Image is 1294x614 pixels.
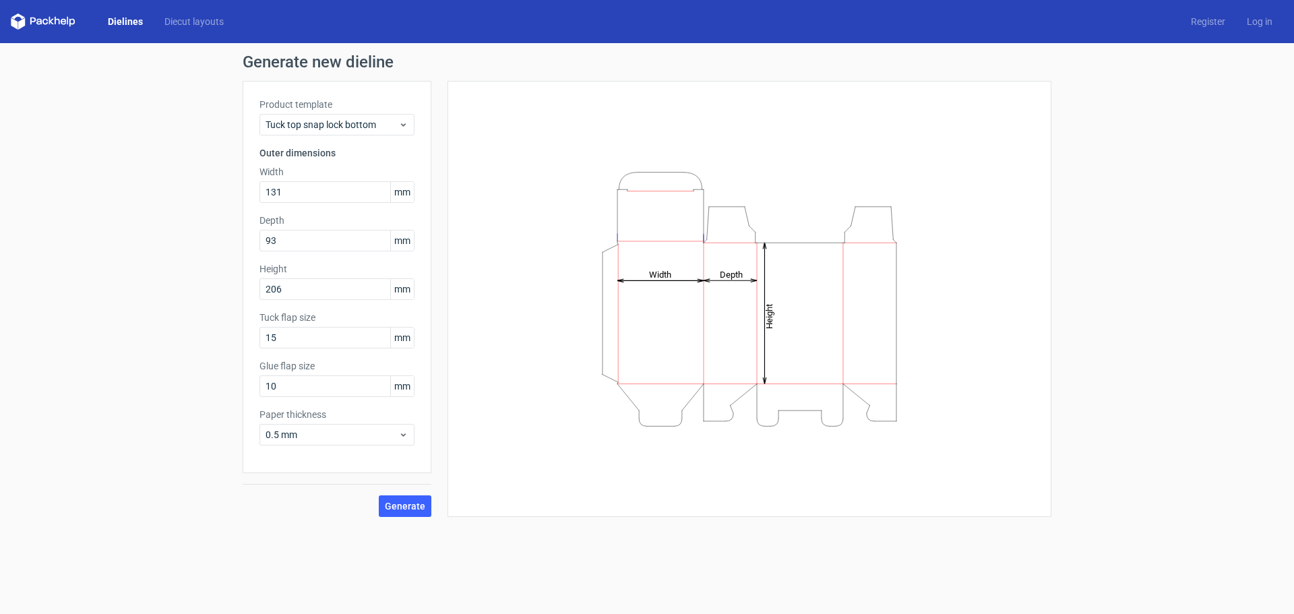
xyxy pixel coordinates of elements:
[390,376,414,396] span: mm
[259,408,414,421] label: Paper thickness
[259,311,414,324] label: Tuck flap size
[259,98,414,111] label: Product template
[259,165,414,179] label: Width
[1236,15,1283,28] a: Log in
[1180,15,1236,28] a: Register
[390,328,414,348] span: mm
[259,214,414,227] label: Depth
[154,15,235,28] a: Diecut layouts
[259,146,414,160] h3: Outer dimensions
[259,359,414,373] label: Glue flap size
[243,54,1051,70] h1: Generate new dieline
[390,279,414,299] span: mm
[720,269,743,279] tspan: Depth
[266,428,398,441] span: 0.5 mm
[266,118,398,131] span: Tuck top snap lock bottom
[390,182,414,202] span: mm
[379,495,431,517] button: Generate
[97,15,154,28] a: Dielines
[385,501,425,511] span: Generate
[764,303,774,328] tspan: Height
[649,269,671,279] tspan: Width
[259,262,414,276] label: Height
[390,231,414,251] span: mm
